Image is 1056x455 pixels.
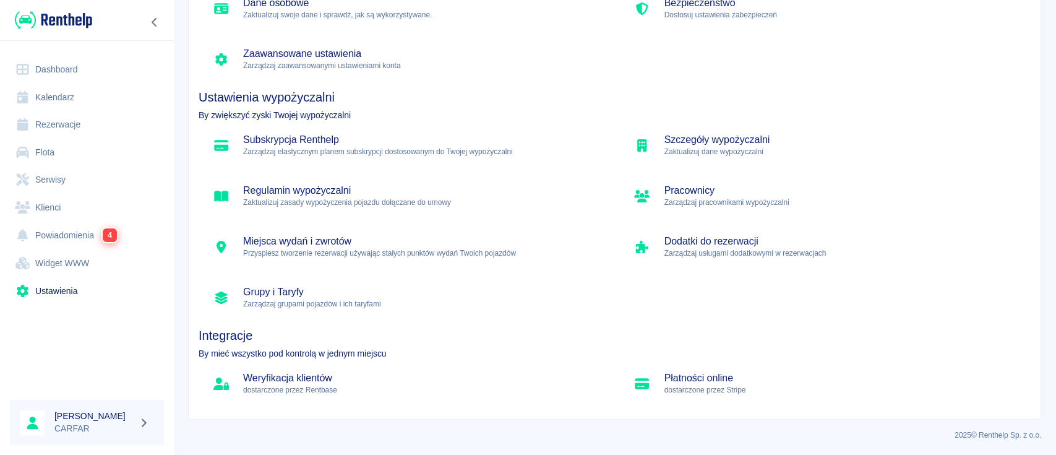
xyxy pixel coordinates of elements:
h5: Grupy i Taryfy [243,286,600,298]
p: Zaktualizuj swoje dane i sprawdź, jak są wykorzystywane. [243,9,600,20]
p: CARFAR [54,422,134,435]
h6: [PERSON_NAME] [54,410,134,422]
a: Serwisy [10,166,164,194]
div: PracownicyZarządzaj pracownikami wypożyczalni [620,176,1031,217]
p: dostarczone przez Rentbase [243,384,600,396]
h4: Integracje [199,328,1031,343]
p: Zaktualizuj zasady wypożyczenia pojazdu dołączane do umowy [243,197,600,208]
p: By mieć wszystko pod kontrolą w jednym miejscu [199,347,1031,360]
a: Dashboard [10,56,164,84]
p: Zaktualizuj dane wypożyczalni [664,146,1021,157]
div: Zaawansowane ustawieniaZarządzaj zaawansowanymi ustawieniami konta [199,39,610,80]
a: Klienci [10,194,164,222]
p: Zarządzaj elastycznym planem subskrypcji dostosowanym do Twojej wypożyczalni [243,146,600,157]
p: dostarczone przez Stripe [664,384,1021,396]
p: Zarządzaj pracownikami wypożyczalni [664,197,1021,208]
span: 4 [103,228,117,242]
h5: Pracownicy [664,184,1021,197]
a: Powiadomienia4 [10,221,164,249]
h5: Subskrypcja Renthelp [243,134,600,146]
h5: Dodatki do rezerwacji [664,235,1021,248]
p: Zarządzaj usługami dodatkowymi w rezerwacjach [664,248,1021,259]
p: Zarządzaj grupami pojazdów i ich taryfami [243,298,600,310]
div: Szczegóły wypożyczalniZaktualizuj dane wypożyczalni [620,125,1031,166]
p: Zarządzaj zaawansowanymi ustawieniami konta [243,60,600,71]
h5: Zaawansowane ustawienia [243,48,600,60]
h4: Ustawienia wypożyczalni [199,90,1031,105]
h5: Szczegóły wypożyczalni [664,134,1021,146]
a: Widget WWW [10,249,164,277]
button: Zwiń nawigację [145,14,164,30]
a: Renthelp logo [10,10,92,30]
div: Subskrypcja RenthelpZarządzaj elastycznym planem subskrypcji dostosowanym do Twojej wypożyczalni [199,125,610,166]
div: Grupy i TaryfyZarządzaj grupami pojazdów i ich taryfami [199,277,610,318]
a: Rezerwacje [10,111,164,139]
h5: Regulamin wypożyczalni [243,184,600,197]
h5: Miejsca wydań i zwrotów [243,235,600,248]
a: Flota [10,139,164,167]
div: Dodatki do rezerwacjiZarządzaj usługami dodatkowymi w rezerwacjach [620,227,1031,267]
div: Regulamin wypożyczalniZaktualizuj zasady wypożyczenia pojazdu dołączane do umowy [199,176,610,217]
div: Miejsca wydań i zwrotówPrzyspiesz tworzenie rezerwacji używając stałych punktów wydań Twoich poja... [199,227,610,267]
a: Ustawienia [10,277,164,305]
h5: Płatności online [664,372,1021,384]
a: Kalendarz [10,84,164,111]
div: Płatności onlinedostarczone przez Stripe [620,363,1031,404]
img: Renthelp logo [15,10,92,30]
p: 2025 © Renthelp Sp. z o.o. [188,430,1041,441]
p: Przyspiesz tworzenie rezerwacji używając stałych punktów wydań Twoich pojazdów [243,248,600,259]
p: Dostosuj ustawienia zabezpieczeń [664,9,1021,20]
div: Weryfikacja klientówdostarczone przez Rentbase [199,363,610,404]
h5: Weryfikacja klientów [243,372,600,384]
p: By zwiększyć zyski Twojej wypożyczalni [199,109,1031,122]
